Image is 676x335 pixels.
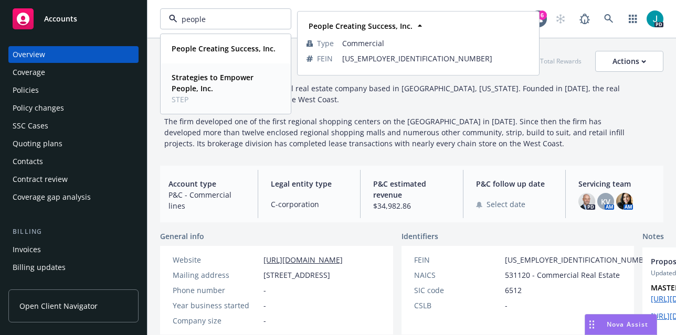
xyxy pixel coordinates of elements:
a: Overview [8,46,139,63]
span: Identifiers [402,231,438,242]
span: $34,982.86 [373,200,450,211]
div: Billing updates [13,259,66,276]
span: Servicing team [578,178,655,189]
div: Invoices [13,241,41,258]
span: P&C - Commercial lines [168,189,245,211]
div: SSC Cases [13,117,48,134]
span: Nova Assist [607,320,648,329]
span: - [263,315,266,326]
img: photo [616,193,633,210]
a: Policies [8,82,139,99]
strong: Strategies to Empower People, Inc. [172,72,254,93]
a: Quoting plans [8,135,139,152]
span: Select date [487,199,525,210]
a: Switch app [622,8,643,29]
div: Website [173,254,259,265]
div: NAICS [414,269,501,280]
span: [STREET_ADDRESS] [263,269,330,280]
button: Nova Assist [585,314,657,335]
span: C-corporation [271,199,347,210]
div: Actions [612,51,646,71]
a: Contract review [8,171,139,188]
span: P&C follow up date [476,178,553,189]
a: Coverage [8,64,139,81]
div: Year business started [173,300,259,311]
div: 6 [537,10,547,20]
div: Phone number [173,285,259,296]
span: Accounts [44,15,77,23]
div: Contract review [13,171,68,188]
span: - [505,300,508,311]
span: 6512 [505,285,522,296]
div: Quoting plans [13,135,62,152]
span: 531120 - Commercial Real Estate [505,269,620,280]
a: Policy changes [8,100,139,116]
div: Total Rewards [524,55,587,68]
span: - [263,285,266,296]
button: Actions [595,51,663,72]
span: Type [317,38,334,49]
span: STEP [172,94,278,105]
span: Open Client Navigator [19,300,98,311]
img: photo [647,10,663,27]
div: Mailing address [173,269,259,280]
span: KV [601,196,610,207]
a: Contacts [8,153,139,170]
div: Policy changes [13,100,64,116]
span: Legal entity type [271,178,347,189]
div: Coverage gap analysis [13,189,91,206]
a: SSC Cases [8,117,139,134]
div: Coverage [13,64,45,81]
a: Accounts [8,4,139,34]
div: Billing [8,226,139,237]
span: P&C estimated revenue [373,178,450,200]
input: Filter by keyword [177,14,270,25]
span: Account type [168,178,245,189]
a: Start snowing [550,8,571,29]
span: [US_EMPLOYER_IDENTIFICATION_NUMBER] [505,254,655,265]
div: Overview [13,46,45,63]
span: General info [160,231,204,242]
a: Billing updates [8,259,139,276]
a: Report a Bug [574,8,595,29]
span: Commercial [342,38,530,49]
span: - [263,300,266,311]
div: Account charges [13,277,71,294]
div: Contacts [13,153,43,170]
a: Search [598,8,619,29]
div: Policies [13,82,39,99]
div: SIC code [414,285,501,296]
div: CSLB [414,300,501,311]
a: Invoices [8,241,139,258]
a: Account charges [8,277,139,294]
strong: People Creating Success, Inc. [172,44,276,53]
span: Notes [642,231,664,243]
a: Coverage gap analysis [8,189,139,206]
div: Company size [173,315,259,326]
div: FEIN [414,254,501,265]
a: [URL][DOMAIN_NAME] [263,255,343,265]
div: Drag to move [585,315,598,334]
img: photo [578,193,595,210]
strong: People Creating Success, Inc. [309,21,413,31]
